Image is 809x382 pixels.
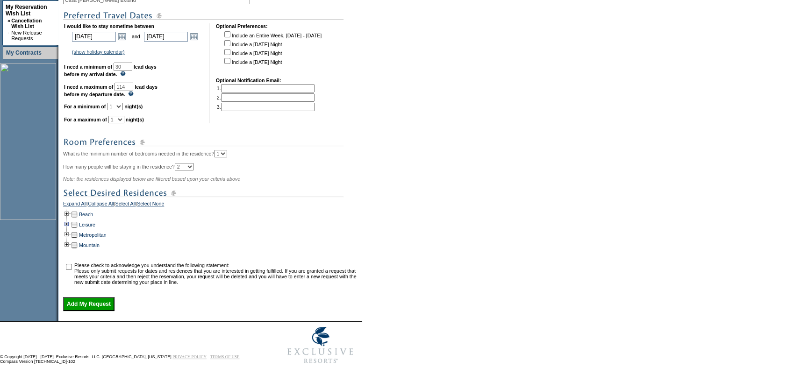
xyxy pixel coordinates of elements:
a: Open the calendar popup. [117,31,127,42]
a: Select None [137,201,164,209]
input: Date format: M/D/Y. Shortcut keys: [T] for Today. [UP] or [.] for Next Day. [DOWN] or [,] for Pre... [72,32,116,42]
a: Mountain [79,242,100,248]
a: Cancellation Wish List [11,18,42,29]
a: Open the calendar popup. [189,31,199,42]
b: I need a minimum of [64,64,112,70]
a: TERMS OF USE [210,354,240,359]
b: For a maximum of [64,117,107,122]
td: 3. [217,103,315,111]
b: Optional Notification Email: [216,78,281,83]
td: Include an Entire Week, [DATE] - [DATE] Include a [DATE] Night Include a [DATE] Night Include a [... [222,30,322,71]
span: Note: the residences displayed below are filtered based upon your criteria above [63,176,240,182]
img: questionMark_lightBlue.gif [120,71,126,76]
b: night(s) [126,117,144,122]
b: For a minimum of [64,104,106,109]
b: I need a maximum of [64,84,113,90]
b: lead days before my departure date. [64,84,158,97]
img: Exclusive Resorts [279,322,362,368]
input: Date format: M/D/Y. Shortcut keys: [T] for Today. [UP] or [.] for Next Day. [DOWN] or [,] for Pre... [144,32,188,42]
a: Metropolitan [79,232,107,238]
a: Collapse All [88,201,114,209]
b: lead days before my arrival date. [64,64,157,77]
a: My Reservation Wish List [6,4,47,17]
a: Leisure [79,222,95,227]
img: questionMark_lightBlue.gif [128,91,134,96]
a: Expand All [63,201,86,209]
a: Select All [115,201,136,209]
b: Optional Preferences: [216,23,268,29]
a: (show holiday calendar) [72,49,125,55]
td: and [130,30,142,43]
input: Add My Request [63,297,115,311]
b: night(s) [124,104,143,109]
a: Beach [79,212,93,217]
b: » [7,18,10,23]
a: My Contracts [6,50,42,56]
td: 2. [217,93,315,102]
td: 1. [217,84,315,92]
a: PRIVACY POLICY [172,354,207,359]
b: I would like to stay sometime between [64,23,154,29]
a: New Release Requests [11,30,42,41]
td: · [7,30,10,41]
td: Please check to acknowledge you understand the following statement: Please only submit requests f... [74,262,359,285]
img: subTtlRoomPreferences.gif [63,136,344,148]
div: | | | [63,201,360,209]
